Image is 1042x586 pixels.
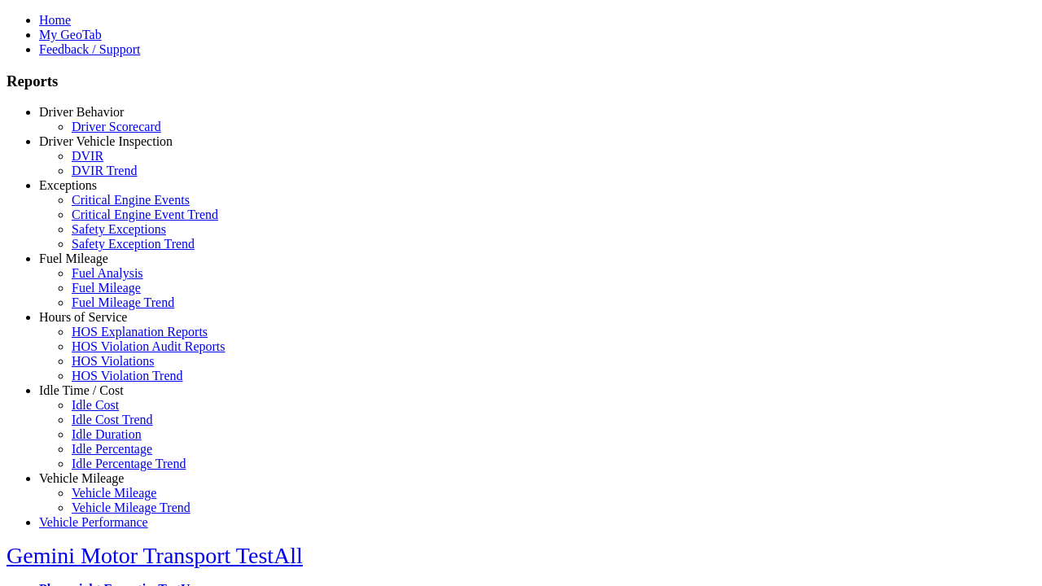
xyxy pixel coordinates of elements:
[72,266,143,280] a: Fuel Analysis
[72,193,190,207] a: Critical Engine Events
[72,413,153,426] a: Idle Cost Trend
[7,72,1035,90] h3: Reports
[72,325,208,339] a: HOS Explanation Reports
[72,486,156,500] a: Vehicle Mileage
[72,427,142,441] a: Idle Duration
[39,251,108,265] a: Fuel Mileage
[39,383,124,397] a: Idle Time / Cost
[72,442,152,456] a: Idle Percentage
[39,105,124,119] a: Driver Behavior
[39,13,71,27] a: Home
[72,295,174,309] a: Fuel Mileage Trend
[7,543,303,568] a: Gemini Motor Transport TestAll
[72,120,161,133] a: Driver Scorecard
[72,208,218,221] a: Critical Engine Event Trend
[72,281,141,295] a: Fuel Mileage
[39,178,97,192] a: Exceptions
[72,222,166,236] a: Safety Exceptions
[72,369,183,383] a: HOS Violation Trend
[72,149,103,163] a: DVIR
[39,42,140,56] a: Feedback / Support
[39,134,173,148] a: Driver Vehicle Inspection
[72,237,195,251] a: Safety Exception Trend
[72,457,186,470] a: Idle Percentage Trend
[72,354,154,368] a: HOS Violations
[72,398,119,412] a: Idle Cost
[72,339,225,353] a: HOS Violation Audit Reports
[39,515,148,529] a: Vehicle Performance
[39,28,102,42] a: My GeoTab
[39,471,124,485] a: Vehicle Mileage
[39,310,127,324] a: Hours of Service
[72,501,190,514] a: Vehicle Mileage Trend
[72,164,137,177] a: DVIR Trend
